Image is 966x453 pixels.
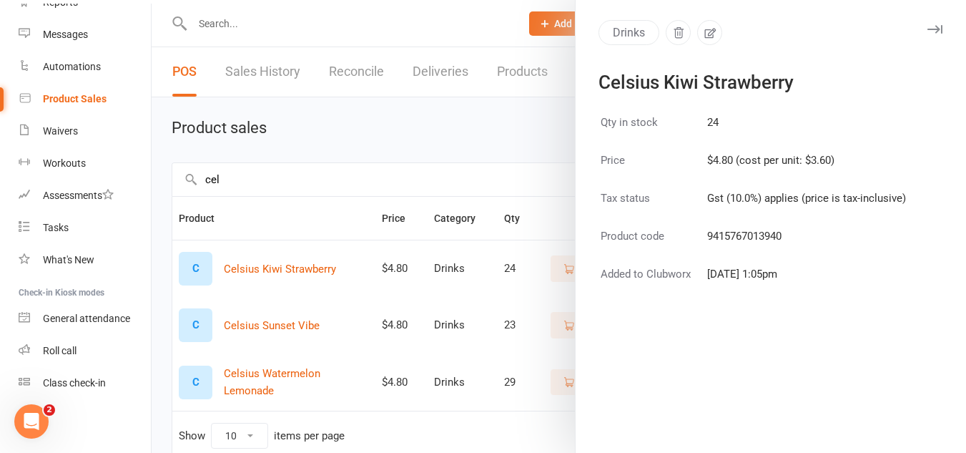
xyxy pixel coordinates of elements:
[43,29,88,40] div: Messages
[19,51,151,83] a: Automations
[14,404,49,439] iframe: Intercom live chat
[598,20,659,45] button: Drinks
[19,244,151,276] a: What's New
[44,404,55,416] span: 2
[43,93,107,104] div: Product Sales
[19,180,151,212] a: Assessments
[706,227,907,263] td: 9415767013940
[19,83,151,115] a: Product Sales
[43,377,106,389] div: Class check-in
[19,303,151,335] a: General attendance kiosk mode
[43,345,77,356] div: Roll call
[600,151,705,187] td: Price
[43,222,69,233] div: Tasks
[600,265,705,301] td: Added to Clubworx
[43,190,114,201] div: Assessments
[19,367,151,399] a: Class kiosk mode
[598,74,925,91] div: Celsius Kiwi Strawberry
[43,254,94,266] div: What's New
[600,227,705,263] td: Product code
[600,113,705,150] td: Qty in stock
[43,61,101,72] div: Automations
[706,113,907,150] td: 24
[706,265,907,301] td: [DATE] 1:05pm
[19,147,151,180] a: Workouts
[19,115,151,147] a: Waivers
[19,335,151,367] a: Roll call
[43,313,130,324] div: General attendance
[600,189,705,225] td: Tax status
[43,125,78,137] div: Waivers
[706,151,907,187] td: $4.80 (cost per unit: $3.60)
[706,189,907,225] td: Gst (10.0%) applies (price is tax-inclusive)
[43,157,86,169] div: Workouts
[19,212,151,244] a: Tasks
[19,19,151,51] a: Messages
